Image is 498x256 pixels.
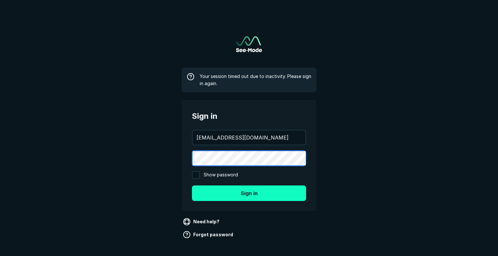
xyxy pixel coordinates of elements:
button: Sign in [192,185,306,201]
img: See-Mode Logo [236,36,262,52]
span: Sign in [192,110,306,122]
a: Go to sign in [236,36,262,52]
input: your@email.com [193,130,305,145]
a: Forgot password [182,229,236,240]
span: Show password [204,171,238,179]
a: Need help? [182,217,222,227]
span: Your session timed out due to inactivity. Please sign in again. [200,73,311,87]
